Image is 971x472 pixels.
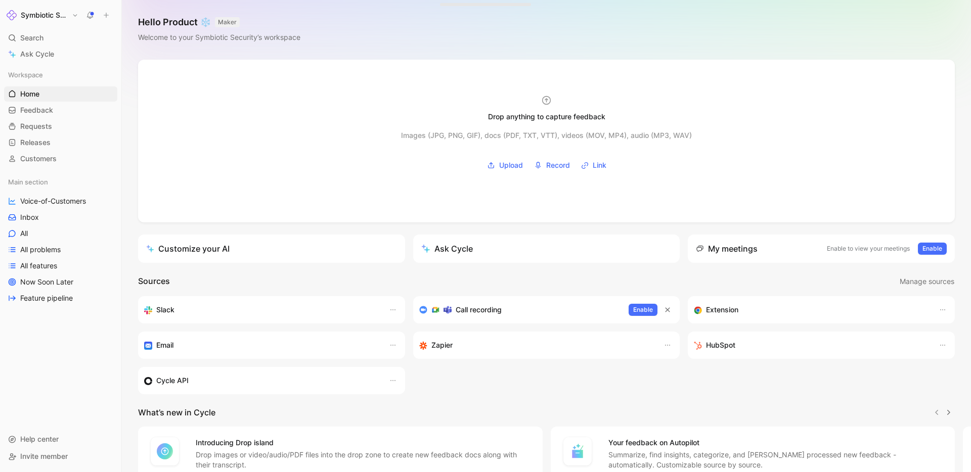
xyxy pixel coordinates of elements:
h3: Zapier [431,339,453,351]
button: Enable [629,304,657,316]
h3: Cycle API [156,374,189,387]
div: Images (JPG, PNG, GIF), docs (PDF, TXT, VTT), videos (MOV, MP4), audio (MP3, WAV) [401,129,692,141]
a: Feature pipeline [4,291,117,306]
h4: Your feedback on Autopilot [608,437,943,449]
a: All [4,226,117,241]
h3: Slack [156,304,174,316]
p: Drop images or video/audio/PDF files into the drop zone to create new feedback docs along with th... [196,450,531,470]
div: Capture feedback from anywhere on the web [694,304,929,316]
button: Upload [483,158,526,173]
a: Inbox [4,210,117,225]
span: Voice-of-Customers [20,196,86,206]
div: Forward emails to your feedback inbox [144,339,379,351]
h1: Hello Product ❄️ [138,16,300,28]
button: MAKER [215,17,240,27]
h2: What’s new in Cycle [138,406,215,418]
h1: Symbiotic Security [21,11,68,20]
span: All [20,228,28,239]
h2: Sources [138,275,170,288]
a: Releases [4,135,117,150]
span: Invite member [20,452,68,460]
div: Customize your AI [146,243,230,255]
a: Requests [4,119,117,134]
div: Welcome to your Symbiotic Security’s workspace [138,31,300,43]
div: Capture feedback from thousands of sources with Zapier (survey results, recordings, sheets, etc). [419,339,654,351]
a: Now Soon Later [4,274,117,290]
div: Help center [4,432,117,447]
span: Home [20,89,39,99]
a: All features [4,258,117,273]
a: Feedback [4,103,117,118]
div: Sync your customers, send feedback and get updates in Slack [144,304,379,316]
h3: HubSpot [706,339,735,351]
button: Link [578,158,610,173]
span: Workspace [8,70,43,80]
span: Upload [499,159,523,171]
p: Enable to view your meetings [827,244,910,254]
span: All problems [20,245,61,255]
span: Enable [922,244,942,254]
div: My meetings [696,243,758,255]
p: Summarize, find insights, categorize, and [PERSON_NAME] processed new feedback - automatically. C... [608,450,943,470]
span: Record [546,159,570,171]
span: Requests [20,121,52,131]
img: Symbiotic Security [7,10,17,20]
div: Invite member [4,449,117,464]
span: All features [20,261,57,271]
a: Home [4,86,117,102]
span: Now Soon Later [20,277,73,287]
span: Releases [20,137,51,148]
button: Symbiotic SecuritySymbiotic Security [4,8,81,22]
span: Help center [20,435,59,443]
div: Search [4,30,117,45]
span: Link [593,159,606,171]
h4: Introducing Drop island [196,437,531,449]
span: Main section [8,177,48,187]
span: Feature pipeline [20,293,73,303]
span: Feedback [20,105,53,115]
span: Inbox [20,212,39,222]
h3: Extension [706,304,738,316]
div: Drop anything to capture feedback [488,111,605,123]
div: Ask Cycle [421,243,473,255]
div: Record & transcribe meetings from Zoom, Meet & Teams. [419,304,621,316]
a: Customers [4,151,117,166]
h3: Email [156,339,173,351]
h3: Call recording [456,304,502,316]
a: Ask Cycle [4,46,117,62]
span: Search [20,32,43,44]
button: Record [531,158,573,173]
a: All problems [4,242,117,257]
span: Customers [20,154,57,164]
span: Ask Cycle [20,48,54,60]
span: Enable [633,305,653,315]
a: Voice-of-Customers [4,194,117,209]
button: Enable [918,243,947,255]
div: Main sectionVoice-of-CustomersInboxAllAll problemsAll featuresNow Soon LaterFeature pipeline [4,174,117,306]
div: Main section [4,174,117,190]
button: Manage sources [899,275,955,288]
button: Ask Cycle [413,234,680,263]
div: Sync customers & send feedback from custom sources. Get inspired by our favorite use case [144,374,379,387]
a: Customize your AI [138,234,405,263]
div: Workspace [4,67,117,82]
